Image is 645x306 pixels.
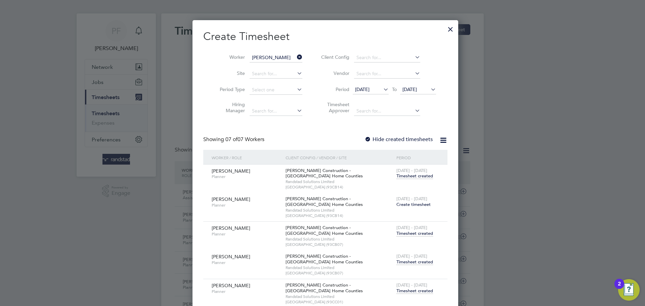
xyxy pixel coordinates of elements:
span: [PERSON_NAME] Construction - [GEOGRAPHIC_DATA] Home Counties [286,196,363,207]
span: [PERSON_NAME] Construction - [GEOGRAPHIC_DATA] Home Counties [286,282,363,294]
label: Site [215,70,245,76]
label: Period Type [215,86,245,92]
span: [PERSON_NAME] [212,282,250,289]
input: Search for... [250,106,302,116]
span: Timesheet created [396,288,433,294]
span: To [390,85,399,94]
div: 2 [618,284,621,293]
span: [GEOGRAPHIC_DATA] (93CB07) [286,242,393,247]
span: [DATE] - [DATE] [396,225,427,230]
button: Open Resource Center, 2 new notifications [618,279,640,301]
div: Worker / Role [210,150,284,165]
span: Planner [212,203,281,208]
span: [DATE] - [DATE] [396,168,427,173]
div: Period [395,150,441,165]
span: Planner [212,260,281,265]
span: [GEOGRAPHIC_DATA] (93CC01) [286,299,393,305]
span: [DATE] - [DATE] [396,282,427,288]
label: Hiring Manager [215,101,245,114]
span: [PERSON_NAME] [212,196,250,202]
div: Client Config / Vendor / Site [284,150,395,165]
span: [PERSON_NAME] [212,225,250,231]
span: [DATE] [355,86,370,92]
label: Period [319,86,349,92]
span: 07 Workers [225,136,264,143]
h2: Create Timesheet [203,30,447,44]
span: 07 of [225,136,238,143]
span: [PERSON_NAME] Construction - [GEOGRAPHIC_DATA] Home Counties [286,168,363,179]
span: [PERSON_NAME] Construction - [GEOGRAPHIC_DATA] Home Counties [286,225,363,236]
span: Randstad Solutions Limited [286,179,393,184]
span: Planner [212,289,281,294]
span: [DATE] - [DATE] [396,253,427,259]
label: Worker [215,54,245,60]
input: Search for... [250,69,302,79]
input: Select one [250,85,302,95]
span: Randstad Solutions Limited [286,265,393,270]
span: Create timesheet [396,202,431,207]
span: Timesheet created [396,230,433,236]
label: Vendor [319,70,349,76]
input: Search for... [354,69,420,79]
span: Timesheet created [396,259,433,265]
span: Randstad Solutions Limited [286,208,393,213]
span: [DATE] [402,86,417,92]
span: [DATE] - [DATE] [396,196,427,202]
span: [GEOGRAPHIC_DATA] (93CB14) [286,184,393,190]
span: Randstad Solutions Limited [286,236,393,242]
span: [PERSON_NAME] [212,168,250,174]
input: Search for... [250,53,302,62]
div: Showing [203,136,266,143]
span: Planner [212,174,281,179]
span: Planner [212,231,281,237]
label: Hide created timesheets [364,136,433,143]
label: Client Config [319,54,349,60]
span: [PERSON_NAME] Construction - [GEOGRAPHIC_DATA] Home Counties [286,253,363,265]
span: Timesheet created [396,173,433,179]
span: [GEOGRAPHIC_DATA] (93CB07) [286,270,393,276]
input: Search for... [354,106,420,116]
span: [PERSON_NAME] [212,254,250,260]
input: Search for... [354,53,420,62]
span: [GEOGRAPHIC_DATA] (93CB14) [286,213,393,218]
span: Randstad Solutions Limited [286,294,393,299]
label: Timesheet Approver [319,101,349,114]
